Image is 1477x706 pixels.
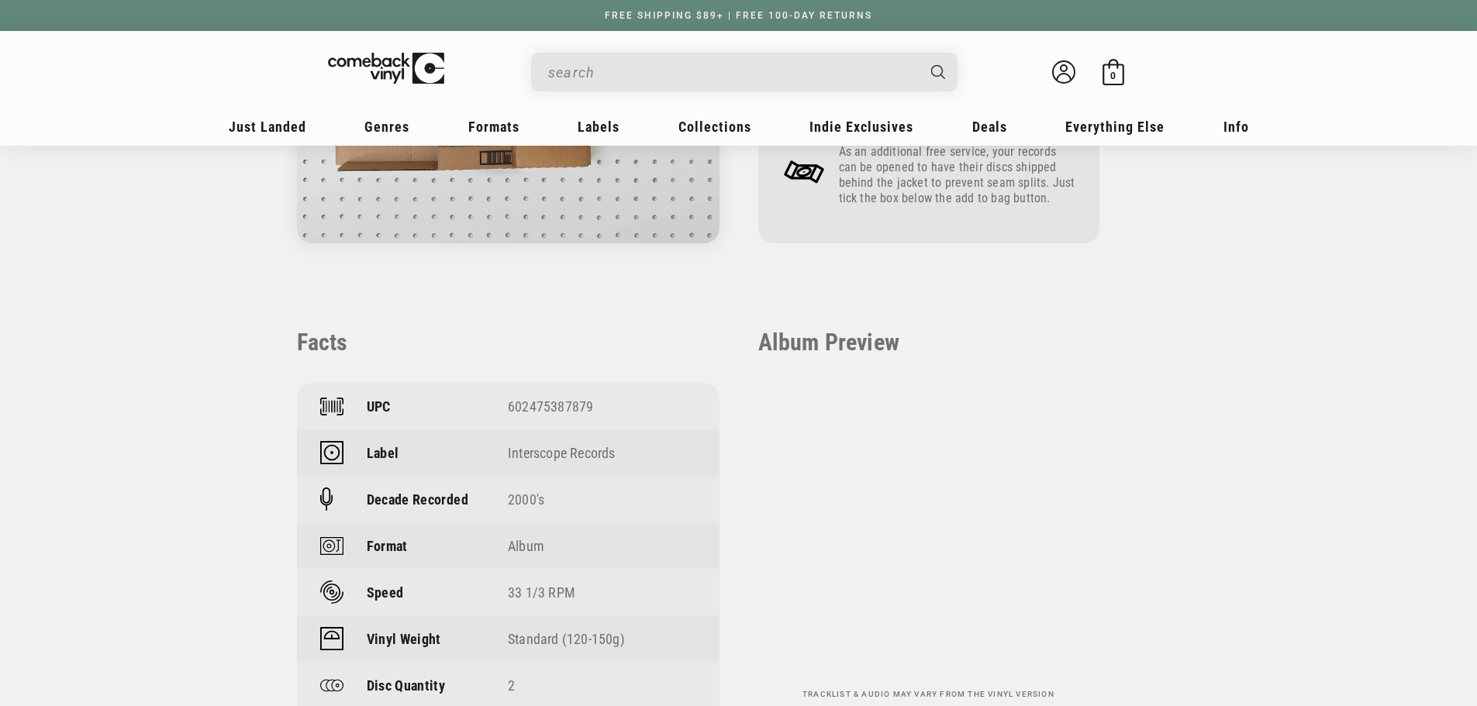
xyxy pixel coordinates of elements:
[508,631,625,647] a: Standard (120-150g)
[508,538,544,554] a: Album
[917,53,959,91] button: Search
[1110,70,1116,81] span: 0
[367,538,408,554] p: Format
[758,329,1099,356] p: Album Preview
[367,445,399,461] p: Label
[508,398,696,415] div: 602475387879
[508,677,515,694] span: 2
[531,53,958,91] div: Search
[229,119,306,135] span: Just Landed
[367,491,468,508] p: Decade Recorded
[972,119,1007,135] span: Deals
[367,631,441,647] p: Vinyl Weight
[364,119,409,135] span: Genres
[758,690,1099,699] p: Tracklist & audio may vary from the vinyl version
[782,150,826,195] img: Frame_4_2.png
[1223,119,1249,135] span: Info
[839,144,1076,206] p: As an additional free service, your records can be opened to have their discs shipped behind the ...
[508,491,544,508] a: 2000's
[678,119,751,135] span: Collections
[508,584,575,601] a: 33 1/3 RPM
[367,584,404,601] p: Speed
[367,677,446,694] p: Disc Quantity
[297,329,720,356] p: Facts
[1065,119,1165,135] span: Everything Else
[468,119,519,135] span: Formats
[809,119,913,135] span: Indie Exclusives
[548,57,916,88] input: When autocomplete results are available use up and down arrows to review and enter to select
[367,398,391,415] p: UPC
[508,445,616,461] a: Interscope Records
[578,119,619,135] span: Labels
[589,10,888,21] a: FREE SHIPPING $89+ | FREE 100-DAY RETURNS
